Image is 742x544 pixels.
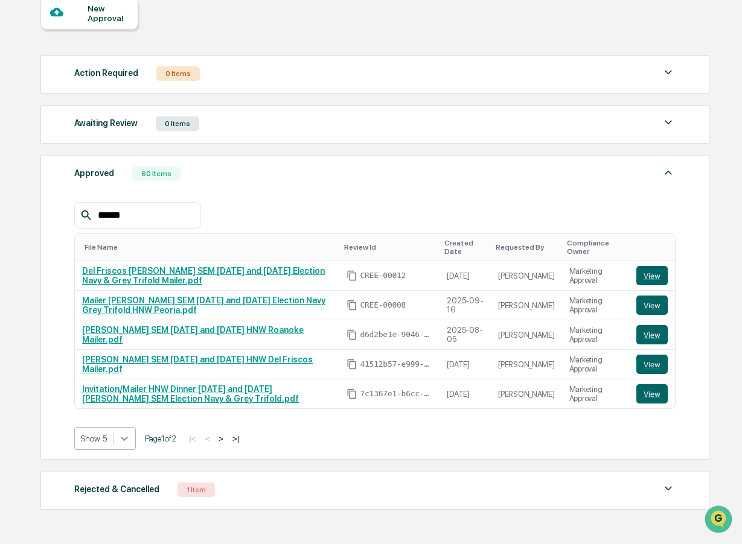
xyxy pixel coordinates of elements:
[85,243,334,251] div: Toggle SortBy
[636,325,668,344] button: View
[347,329,357,340] span: Copy Id
[24,152,78,164] span: Preclearance
[185,434,199,444] button: |<
[156,116,199,131] div: 0 Items
[12,25,220,45] p: How can we help?
[444,239,486,256] div: Toggle SortBy
[347,270,357,281] span: Copy Id
[347,359,357,370] span: Copy Id
[82,384,299,403] a: Invitation/Mailer HNW Dinner [DATE] and [DATE] [PERSON_NAME] SEM Election Navy & Grey Trifold.pdf
[636,384,668,403] button: View
[360,359,432,369] span: 41512b57-e999-47e4-96b4-6ca4a902ecac
[74,165,114,181] div: Approved
[440,350,491,379] td: [DATE]
[120,204,146,213] span: Pylon
[7,147,83,169] a: 🖐️Preclearance
[562,261,629,291] td: Marketing Approval
[74,481,159,497] div: Rejected & Cancelled
[491,379,562,408] td: [PERSON_NAME]
[347,388,357,399] span: Copy Id
[85,204,146,213] a: Powered byPylon
[205,96,220,110] button: Start new chat
[562,350,629,379] td: Marketing Approval
[639,243,670,251] div: Toggle SortBy
[491,350,562,379] td: [PERSON_NAME]
[145,434,176,443] span: Page 1 of 2
[41,104,153,114] div: We're available if you need us!
[74,65,138,81] div: Action Required
[74,115,138,131] div: Awaiting Review
[440,320,491,350] td: 2025-08-05
[347,300,357,311] span: Copy Id
[12,176,22,186] div: 🔎
[360,330,432,340] span: d6d2be1e-9046-474f-b12c-01cad46f78c7
[82,325,304,344] a: [PERSON_NAME] SEM [DATE] and [DATE] HNW Roanoke Mailer.pdf
[661,481,676,496] img: caret
[661,65,676,80] img: caret
[567,239,624,256] div: Toggle SortBy
[215,434,227,444] button: >
[703,504,736,537] iframe: Open customer support
[360,300,406,310] span: CREE-00008
[83,147,155,169] a: 🗄️Attestations
[12,153,22,163] div: 🖐️
[661,115,676,130] img: caret
[82,296,325,315] a: Mailer [PERSON_NAME] SEM [DATE] and [DATE] Election Navy Grey Trifold HNW Peoria.pdf
[491,261,562,291] td: [PERSON_NAME]
[491,291,562,320] td: [PERSON_NAME]
[360,389,432,399] span: 7c1367e1-b6cc-4233-a65e-705444390632
[562,291,629,320] td: Marketing Approval
[88,4,128,23] div: New Approval
[440,291,491,320] td: 2025-09-16
[636,296,668,315] button: View
[491,320,562,350] td: [PERSON_NAME]
[132,166,181,181] div: 60 Items
[12,92,34,114] img: 1746055101610-c473b297-6a78-478c-a979-82029cc54cd1
[41,92,198,104] div: Start new chat
[7,170,81,192] a: 🔎Data Lookup
[82,266,325,285] a: Del Friscos [PERSON_NAME] SEM [DATE] and [DATE] Election Navy & Grey Trifold Mailer.pdf
[496,243,557,251] div: Toggle SortBy
[562,320,629,350] td: Marketing Approval
[562,379,629,408] td: Marketing Approval
[82,355,313,374] a: [PERSON_NAME] SEM [DATE] and [DATE] HNW Del Friscos Mailer.pdf
[100,152,150,164] span: Attestations
[344,243,435,251] div: Toggle SortBy
[360,271,406,280] span: CREE-00012
[636,266,668,285] button: View
[636,355,668,374] button: View
[201,434,213,444] button: <
[156,66,200,81] div: 0 Items
[178,482,215,497] div: 1 Item
[88,153,97,163] div: 🗄️
[440,379,491,408] td: [DATE]
[440,261,491,291] td: [DATE]
[661,165,676,180] img: caret
[229,434,243,444] button: >|
[24,175,76,187] span: Data Lookup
